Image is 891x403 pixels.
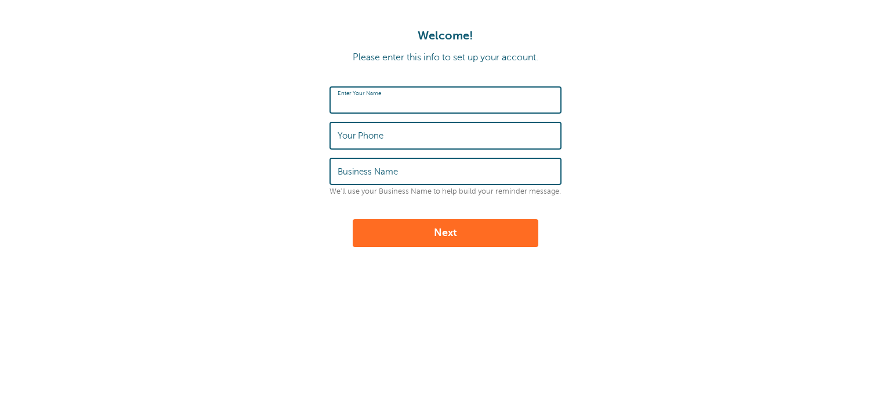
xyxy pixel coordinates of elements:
[12,52,879,63] p: Please enter this info to set up your account.
[329,187,562,196] p: We'll use your Business Name to help build your reminder message.
[12,29,879,43] h1: Welcome!
[338,130,383,141] label: Your Phone
[338,90,381,97] label: Enter Your Name
[353,219,538,247] button: Next
[338,166,398,177] label: Business Name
